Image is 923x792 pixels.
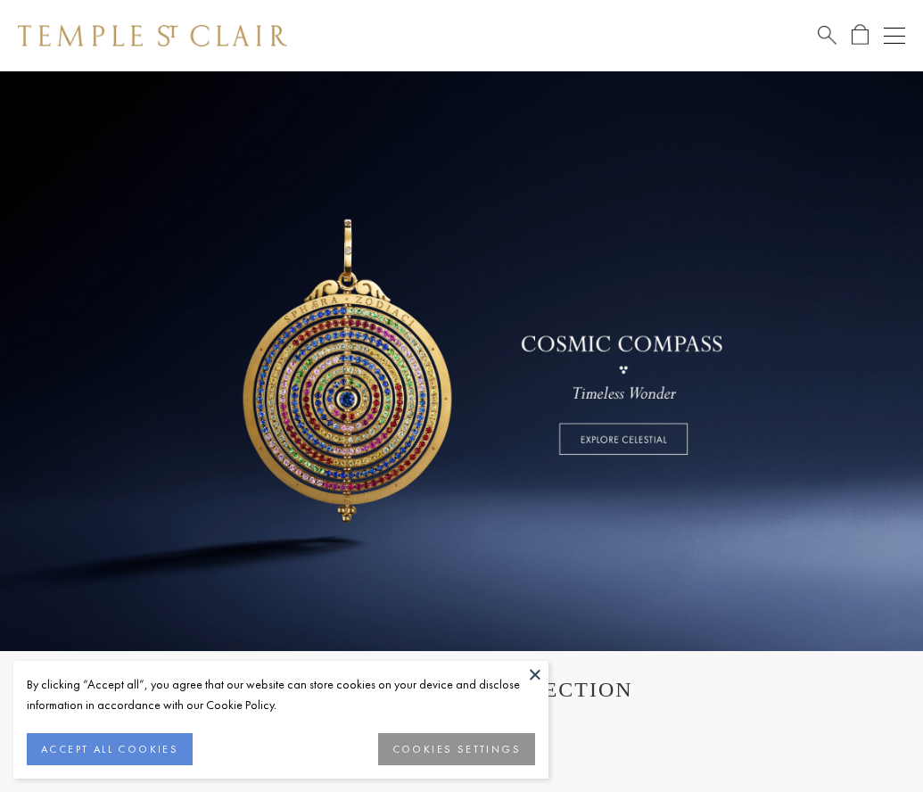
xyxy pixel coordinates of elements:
img: Temple St. Clair [18,25,287,46]
div: By clicking “Accept all”, you agree that our website can store cookies on your device and disclos... [27,674,535,715]
button: Open navigation [884,25,905,46]
button: COOKIES SETTINGS [378,733,535,765]
button: ACCEPT ALL COOKIES [27,733,193,765]
a: Search [818,24,836,46]
a: Open Shopping Bag [852,24,869,46]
